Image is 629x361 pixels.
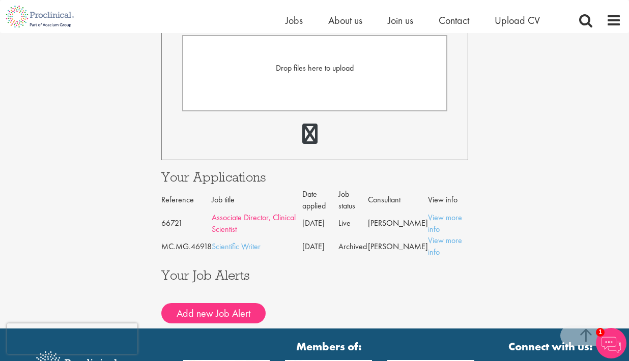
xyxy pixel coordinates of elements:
th: Consultant [368,189,428,212]
strong: Members of: [183,339,475,354]
td: Archived [338,235,368,258]
td: MC.MG.46918 [161,235,212,258]
a: Associate Director, Clinical Scientist [212,212,296,234]
a: About us [328,14,362,27]
h3: Your Job Alerts [161,268,468,282]
td: 66721 [161,212,212,235]
span: 1 [596,328,605,337]
th: View info [428,189,468,212]
strong: Connect with us: [508,339,595,354]
td: Live [338,212,368,235]
th: Job status [338,189,368,212]
td: [DATE] [302,212,338,235]
th: Job title [212,189,303,212]
a: Contact [439,14,469,27]
h3: Your Applications [161,170,468,184]
img: Chatbot [596,328,626,358]
button: Add new Job Alert [161,303,266,323]
iframe: reCAPTCHA [7,323,137,354]
a: View more info [428,235,462,257]
a: Scientific Writer [212,241,261,252]
a: Join us [388,14,413,27]
a: Upload CV [495,14,540,27]
th: Date applied [302,189,338,212]
span: Drop files here to upload [276,63,354,73]
td: [DATE] [302,235,338,258]
td: [PERSON_NAME] [368,235,428,258]
a: Jobs [285,14,303,27]
a: View more info [428,212,462,234]
td: [PERSON_NAME] [368,212,428,235]
th: Reference [161,189,212,212]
